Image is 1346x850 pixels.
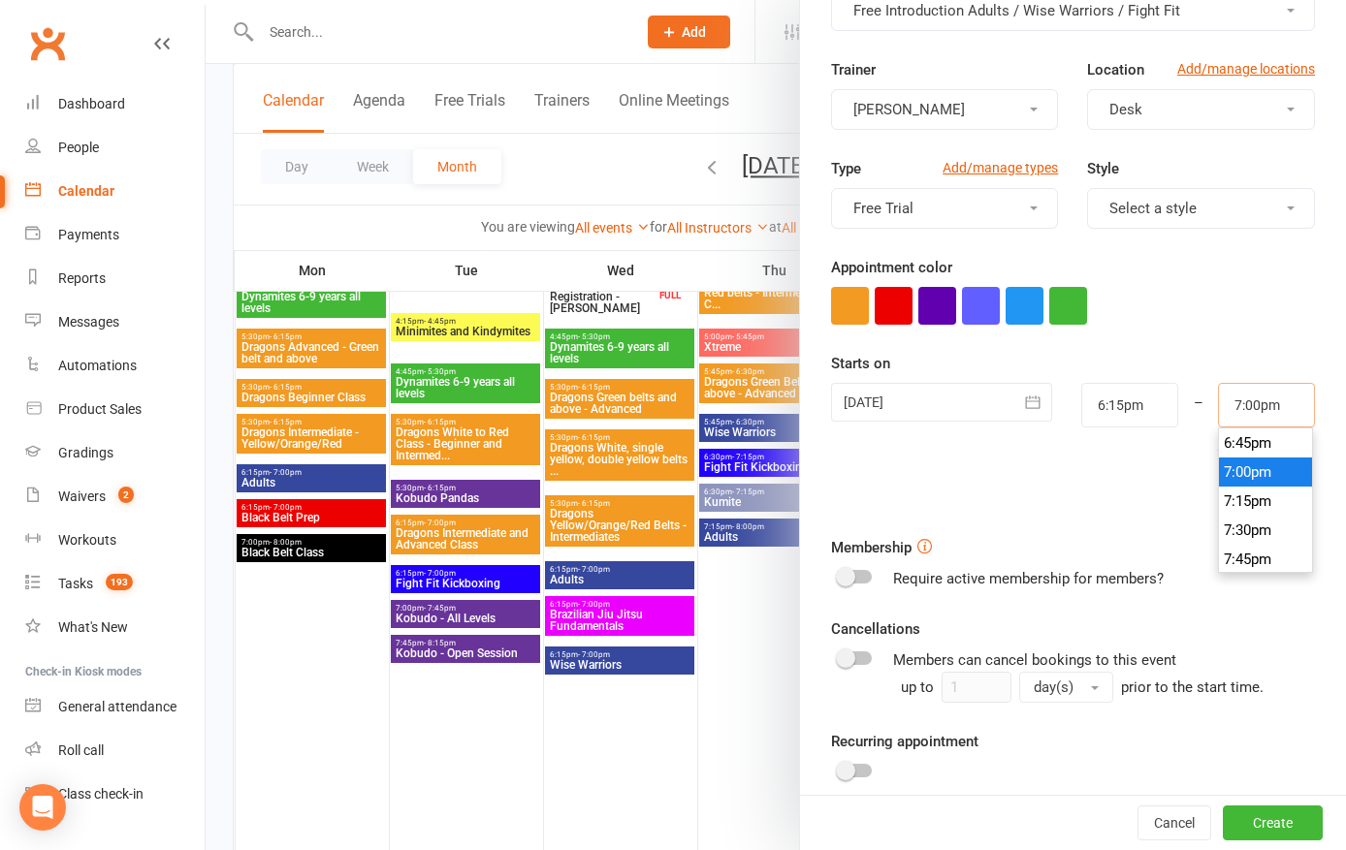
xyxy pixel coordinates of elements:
[118,487,134,503] span: 2
[893,648,1315,703] div: Members can cancel bookings to this event
[58,488,106,504] div: Waivers
[1087,157,1119,180] label: Style
[25,257,205,300] a: Reports
[58,532,116,548] div: Workouts
[893,567,1164,590] div: Require active membership for members?
[58,140,99,155] div: People
[25,729,205,772] a: Roll call
[19,784,66,831] div: Open Intercom Messenger
[1034,678,1074,696] span: day(s)
[1177,58,1315,79] a: Add/manage locations
[58,445,113,460] div: Gradings
[1219,457,1312,487] li: 7:00pm
[58,96,125,111] div: Dashboard
[853,2,1180,19] span: Free Introduction Adults / Wise Warriors / Fight Fit
[58,270,106,286] div: Reports
[1223,805,1323,840] button: Create
[25,300,205,344] a: Messages
[1019,672,1113,703] button: day(s)
[1219,428,1312,457] li: 6:45pm
[831,157,861,180] label: Type
[25,772,205,816] a: Class kiosk mode
[831,188,1059,229] button: Free Trial
[58,786,144,802] div: Class check-in
[1109,101,1142,118] span: Desk
[1177,383,1219,509] div: –
[25,519,205,562] a: Workouts
[58,401,142,417] div: Product Sales
[58,183,114,199] div: Calendar
[58,314,119,330] div: Messages
[25,685,205,729] a: General attendance kiosk mode
[943,157,1058,178] a: Add/manage types
[1109,200,1197,217] span: Select a style
[831,58,876,81] label: Trainer
[831,536,912,559] label: Membership
[901,672,1113,703] div: up to
[853,200,913,217] span: Free Trial
[25,344,205,388] a: Automations
[25,170,205,213] a: Calendar
[25,126,205,170] a: People
[1219,487,1312,516] li: 7:15pm
[58,576,93,591] div: Tasks
[831,352,890,375] label: Starts on
[1219,516,1312,545] li: 7:30pm
[1138,805,1211,840] button: Cancel
[58,358,137,373] div: Automations
[831,89,1059,130] button: [PERSON_NAME]
[25,388,205,431] a: Product Sales
[1087,89,1315,130] button: Desk
[831,256,952,279] label: Appointment color
[853,101,965,118] span: [PERSON_NAME]
[25,562,205,606] a: Tasks 193
[25,606,205,649] a: What's New
[58,227,119,242] div: Payments
[1087,188,1315,229] button: Select a style
[25,213,205,257] a: Payments
[831,617,920,641] label: Cancellations
[58,699,176,714] div: General attendance
[25,82,205,126] a: Dashboard
[58,742,104,758] div: Roll call
[1219,545,1312,574] li: 7:45pm
[831,730,978,753] label: Recurring appointment
[58,619,128,635] div: What's New
[25,431,205,475] a: Gradings
[1087,58,1144,81] label: Location
[23,19,72,68] a: Clubworx
[25,475,205,519] a: Waivers 2
[1121,678,1264,696] span: prior to the start time.
[106,574,133,590] span: 193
